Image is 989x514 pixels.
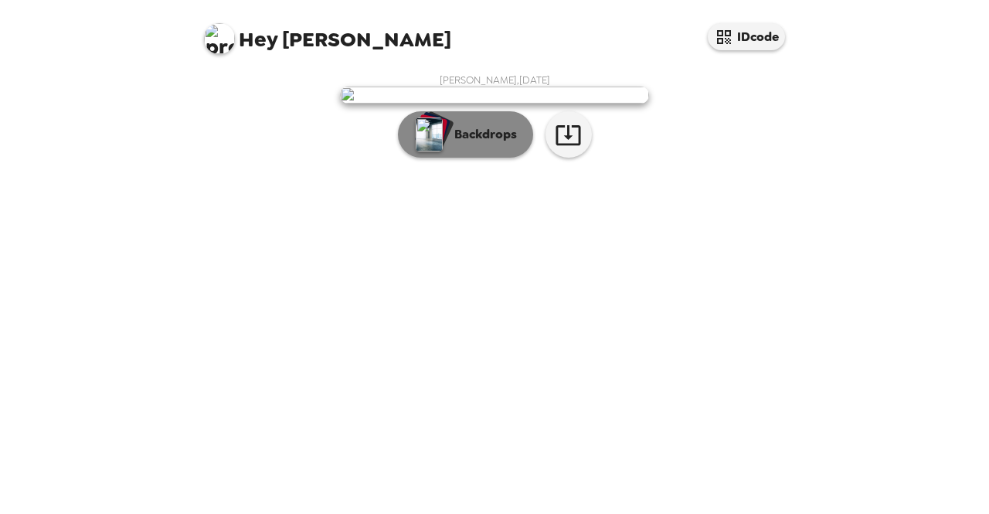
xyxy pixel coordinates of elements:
p: Backdrops [447,125,517,144]
button: Backdrops [398,111,533,158]
span: Hey [239,26,277,53]
img: user [340,87,649,104]
img: profile pic [204,23,235,54]
span: [PERSON_NAME] , [DATE] [440,73,550,87]
button: IDcode [708,23,785,50]
span: [PERSON_NAME] [204,15,451,50]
